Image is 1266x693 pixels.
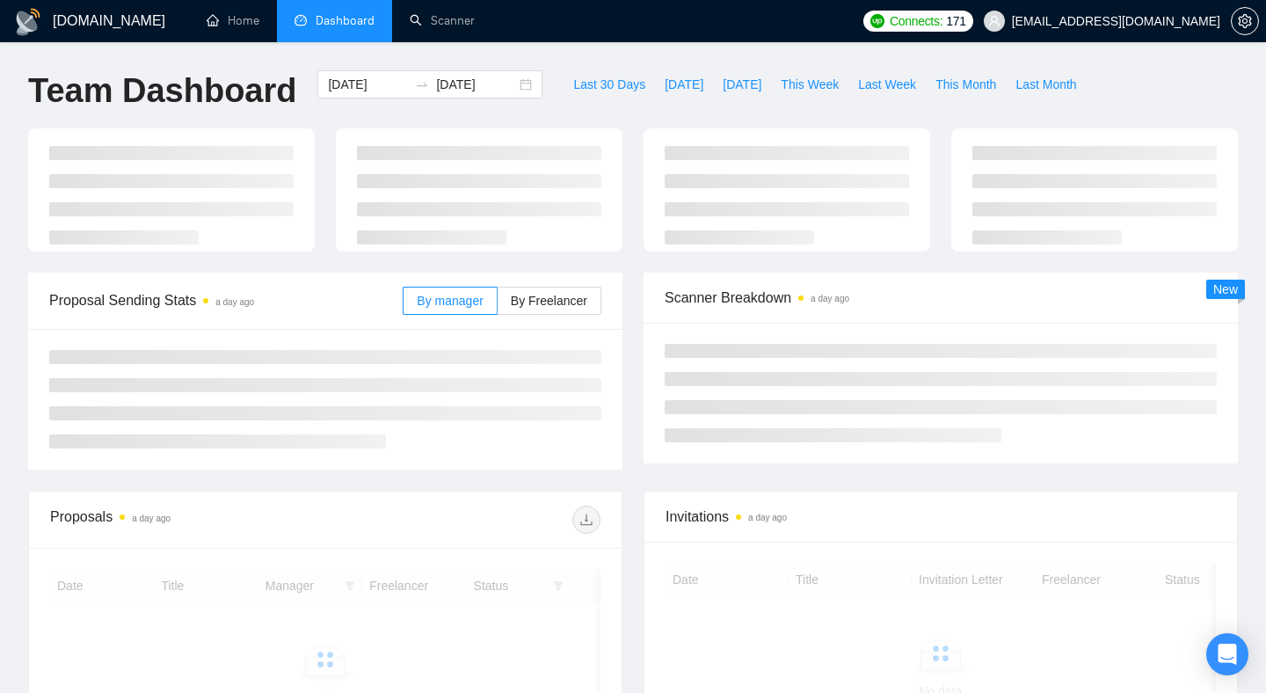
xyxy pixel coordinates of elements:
[870,14,884,28] img: upwork-logo.png
[713,70,771,98] button: [DATE]
[511,294,587,308] span: By Freelancer
[207,13,259,28] a: homeHome
[1015,75,1076,94] span: Last Month
[436,75,516,94] input: End date
[415,77,429,91] span: to
[564,70,655,98] button: Last 30 Days
[1231,7,1259,35] button: setting
[666,506,1216,528] span: Invitations
[748,513,787,522] time: a day ago
[417,294,483,308] span: By manager
[28,70,296,112] h1: Team Dashboard
[50,506,325,534] div: Proposals
[988,15,1000,27] span: user
[723,75,761,94] span: [DATE]
[771,70,848,98] button: This Week
[655,70,713,98] button: [DATE]
[415,77,429,91] span: swap-right
[14,8,42,36] img: logo
[890,11,942,31] span: Connects:
[926,70,1006,98] button: This Month
[811,294,849,303] time: a day ago
[215,297,254,307] time: a day ago
[946,11,965,31] span: 171
[1231,14,1259,28] a: setting
[848,70,926,98] button: Last Week
[316,13,375,28] span: Dashboard
[935,75,996,94] span: This Month
[295,14,307,26] span: dashboard
[665,287,1217,309] span: Scanner Breakdown
[1213,282,1238,296] span: New
[49,289,403,311] span: Proposal Sending Stats
[410,13,475,28] a: searchScanner
[1006,70,1086,98] button: Last Month
[781,75,839,94] span: This Week
[573,75,645,94] span: Last 30 Days
[132,514,171,523] time: a day ago
[858,75,916,94] span: Last Week
[665,75,703,94] span: [DATE]
[1232,14,1258,28] span: setting
[1206,633,1248,675] div: Open Intercom Messenger
[328,75,408,94] input: Start date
